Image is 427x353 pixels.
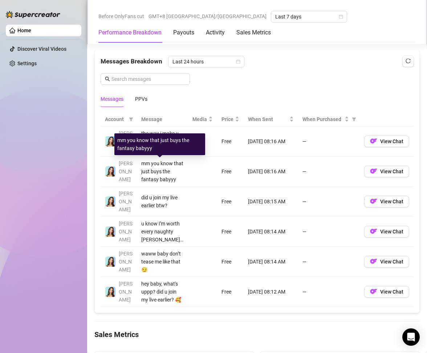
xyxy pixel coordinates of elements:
button: OFView Chat [364,196,409,207]
span: Media [192,115,207,123]
span: Price [221,115,233,123]
div: Sales Metrics [236,28,271,37]
a: Settings [17,61,37,66]
a: Home [17,28,31,33]
td: — [298,157,360,187]
td: — [298,126,360,157]
span: Last 24 hours [172,56,240,67]
th: Price [217,112,244,126]
span: filter [129,117,133,121]
button: OFView Chat [364,166,409,177]
span: Before OnlyFans cut [98,11,144,22]
img: Amelia [105,257,115,267]
span: View Chat [380,169,403,174]
a: OFView Chat [364,260,409,266]
button: OFView Chat [364,286,409,298]
div: Performance Breakdown [98,28,162,37]
td: Free [217,187,244,217]
div: waww baby don’t tease me like that 😏 [141,250,184,274]
div: PPVs [135,95,147,103]
h4: Sales Metrics [94,329,420,340]
a: OFView Chat [364,200,409,206]
a: Discover Viral Videos [17,46,66,52]
td: [DATE] 08:14 AM [244,217,298,247]
span: filter [352,117,356,121]
td: — [298,247,360,277]
span: filter [127,114,135,125]
span: reload [406,58,411,63]
td: Free [217,126,244,157]
span: Account [105,115,126,123]
input: Search messages [111,75,186,83]
span: View Chat [380,289,403,295]
span: Last 7 days [275,11,343,22]
a: OFView Chat [364,230,409,236]
span: [PERSON_NAME] [119,281,133,303]
span: search [105,76,110,82]
img: Amelia [105,227,115,237]
img: Amelia [105,136,115,146]
td: Free [217,277,244,307]
div: u know i’m worth every naughty [PERSON_NAME] righttt? [141,220,184,244]
span: View Chat [380,229,403,234]
td: — [298,187,360,217]
span: calendar [236,59,240,64]
button: OFView Chat [364,256,409,267]
td: — [298,217,360,247]
th: When Purchased [298,112,360,126]
div: mm you know that just buys the fantasy babyyy [117,136,202,152]
span: GMT+8 [GEOGRAPHIC_DATA]/[GEOGRAPHIC_DATA] [149,11,267,22]
span: calendar [339,14,343,19]
div: Open Intercom Messenger [402,328,420,346]
td: [DATE] 08:15 AM [244,187,298,217]
img: Amelia [105,166,115,176]
span: View Chat [380,259,403,265]
span: View Chat [380,138,403,144]
div: mm you know that just buys the fantasy babyyy [141,159,184,183]
span: [PERSON_NAME] [119,221,133,242]
span: [PERSON_NAME] [119,191,133,212]
img: OF [370,288,377,295]
div: Messages [101,95,123,103]
span: [PERSON_NAME] [119,130,133,152]
div: did u join my live earlier btw? [141,194,184,209]
td: — [298,277,360,307]
span: filter [350,114,358,125]
a: OFView Chat [364,170,409,176]
img: Amelia [105,287,115,297]
div: hey baby, what's uppp? did u join my live earlier? 🥰 [141,280,184,304]
button: OFView Chat [364,226,409,237]
img: OF [370,228,377,235]
td: Free [217,247,244,277]
span: When Sent [248,115,288,123]
img: OF [370,167,377,175]
img: OF [370,258,377,265]
div: the way i make u feel is worth way more than that 😉 [141,129,184,153]
img: Amelia [105,196,115,207]
a: OFView Chat [364,290,409,296]
img: OF [370,198,377,205]
img: OF [370,137,377,145]
button: OFView Chat [364,136,409,147]
th: Message [137,112,188,126]
td: [DATE] 08:14 AM [244,247,298,277]
span: View Chat [380,199,403,204]
div: Messages Breakdown [101,56,414,67]
td: [DATE] 08:12 AM [244,277,298,307]
th: When Sent [244,112,298,126]
td: [DATE] 08:16 AM [244,126,298,157]
td: Free [217,217,244,247]
div: Payouts [173,28,194,37]
span: When Purchased [302,115,343,123]
span: [PERSON_NAME] [119,251,133,273]
span: [PERSON_NAME] [119,161,133,182]
img: logo-BBDzfeDw.svg [6,11,60,18]
td: Free [217,157,244,187]
div: Activity [206,28,225,37]
td: [DATE] 08:16 AM [244,157,298,187]
th: Media [188,112,217,126]
a: OFView Chat [364,140,409,146]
